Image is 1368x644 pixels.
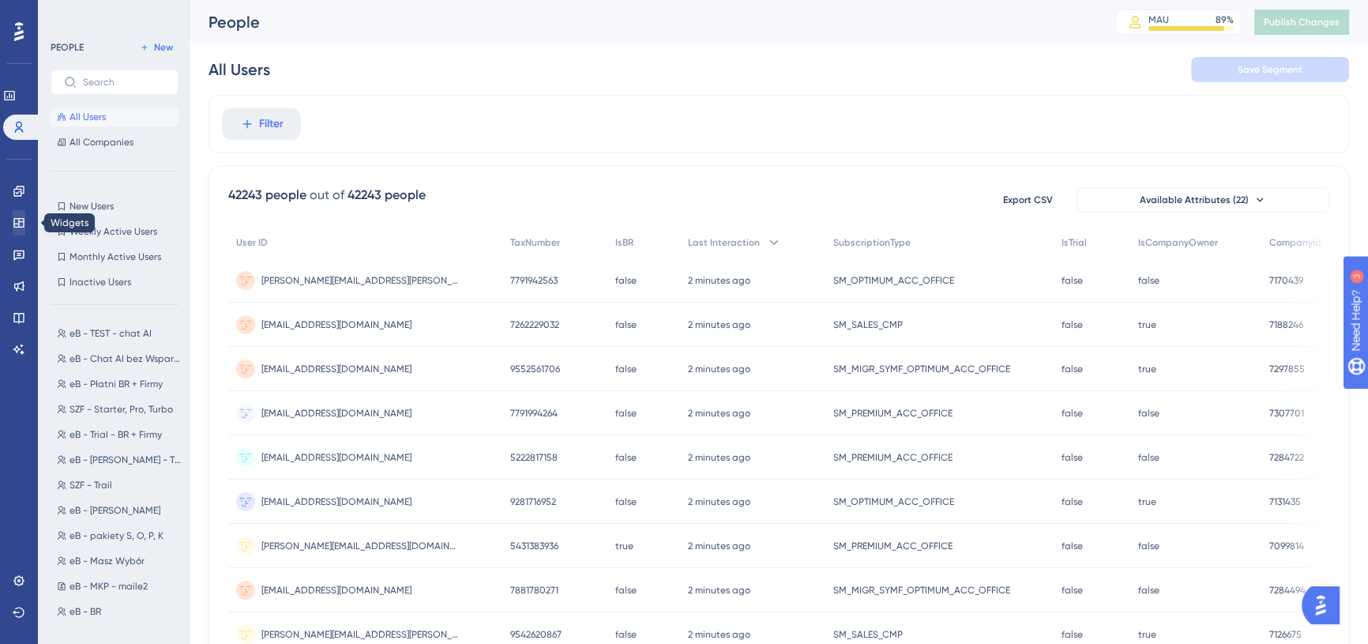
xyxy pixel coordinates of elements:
[833,363,1010,375] span: SM_MIGR_SYMF_OPTIMUM_ACC_OFFICE
[1238,63,1302,76] span: Save Segment
[1138,407,1159,420] span: false
[261,495,412,508] span: [EMAIL_ADDRESS][DOMAIN_NAME]
[70,454,182,466] span: eB - [PERSON_NAME] - TRIAL
[228,186,306,205] div: 42243 people
[261,274,459,287] span: [PERSON_NAME][EMAIL_ADDRESS][PERSON_NAME][PERSON_NAME][DOMAIN_NAME]
[51,349,188,368] button: eB - Chat AI bez Wsparcia
[833,584,1010,597] span: SM_MIGR_SYMF_OPTIMUM_ACC_OFFICE
[833,628,903,641] span: SM_SALES_CMP
[1269,628,1302,641] span: 7126675
[1269,451,1304,464] span: 7284722
[51,197,179,216] button: New Users
[222,108,301,140] button: Filter
[1269,274,1303,287] span: 7170439
[688,363,750,375] time: 2 minutes ago
[70,352,182,365] span: eB - Chat AI bez Wsparcia
[310,186,344,205] div: out of
[1062,407,1083,420] span: false
[833,236,911,249] span: SubscriptionType
[51,273,179,292] button: Inactive Users
[51,501,188,520] button: eB - [PERSON_NAME]
[1264,16,1340,28] span: Publish Changes
[51,577,188,596] button: eB - MKP - maile2
[51,425,188,444] button: eB - Trial - BR + Firmy
[1138,451,1159,464] span: false
[110,8,115,21] div: 3
[1062,451,1083,464] span: false
[1269,495,1301,508] span: 7131435
[83,77,165,88] input: Search
[1216,13,1234,26] div: 89 %
[1138,495,1156,508] span: true
[261,318,412,331] span: [EMAIL_ADDRESS][DOMAIN_NAME]
[70,529,163,542] span: eB - pakiety S, O, P, K
[688,319,750,330] time: 2 minutes ago
[261,451,412,464] span: [EMAIL_ADDRESS][DOMAIN_NAME]
[1003,194,1053,206] span: Export CSV
[51,133,179,152] button: All Companies
[615,628,637,641] span: false
[261,363,412,375] span: [EMAIL_ADDRESS][DOMAIN_NAME]
[1269,363,1305,375] span: 7297855
[1191,57,1349,82] button: Save Segment
[1138,363,1156,375] span: true
[833,451,953,464] span: SM_PREMIUM_ACC_OFFICE
[510,274,558,287] span: 7791942563
[688,236,760,249] span: Last Interaction
[833,407,953,420] span: SM_PREMIUM_ACC_OFFICE
[1062,628,1083,641] span: false
[615,407,637,420] span: false
[833,318,903,331] span: SM_SALES_CMP
[833,540,953,552] span: SM_PREMIUM_ACC_OFFICE
[261,407,412,420] span: [EMAIL_ADDRESS][DOMAIN_NAME]
[510,318,559,331] span: 7262229032
[510,628,562,641] span: 9542620867
[51,400,188,419] button: SZF - Starter, Pro, Turbo
[1269,540,1304,552] span: 7099814
[70,276,131,288] span: Inactive Users
[236,236,268,249] span: User ID
[51,222,179,241] button: Weekly Active Users
[1302,582,1349,629] iframe: UserGuiding AI Assistant Launcher
[1138,584,1159,597] span: false
[1062,236,1087,249] span: IsTrial
[70,225,157,238] span: Weekly Active Users
[615,584,637,597] span: false
[51,602,188,621] button: eB - BR
[1269,236,1321,249] span: CompanyId
[51,476,188,495] button: SZF - Trail
[510,407,558,420] span: 7791994264
[510,363,560,375] span: 9552561706
[615,363,637,375] span: false
[1062,363,1083,375] span: false
[615,236,633,249] span: IsBR
[70,250,161,263] span: Monthly Active Users
[70,580,148,593] span: eB - MKP - maile2
[1269,584,1306,597] span: 7284494
[51,450,188,469] button: eB - [PERSON_NAME] - TRIAL
[70,428,162,441] span: eB - Trial - BR + Firmy
[51,552,188,571] button: eB - Masz Wybór
[1062,274,1083,287] span: false
[70,555,145,567] span: eB - Masz Wybór
[209,11,1076,33] div: People
[70,605,101,618] span: eB - BR
[261,540,459,552] span: [PERSON_NAME][EMAIL_ADDRESS][DOMAIN_NAME]
[37,4,99,23] span: Need Help?
[154,41,173,54] span: New
[988,187,1067,213] button: Export CSV
[510,451,558,464] span: 5222817158
[1138,236,1218,249] span: IsCompanyOwner
[1140,194,1249,206] span: Available Attributes (22)
[688,496,750,507] time: 2 minutes ago
[70,403,173,416] span: SZF - Starter, Pro, Turbo
[688,275,750,286] time: 2 minutes ago
[1138,628,1156,641] span: true
[833,495,954,508] span: SM_OPTIMUM_ACC_OFFICE
[134,38,179,57] button: New
[1062,584,1083,597] span: false
[51,324,188,343] button: eB - TEST - chat AI
[615,451,637,464] span: false
[261,628,459,641] span: [PERSON_NAME][EMAIL_ADDRESS][PERSON_NAME][DOMAIN_NAME]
